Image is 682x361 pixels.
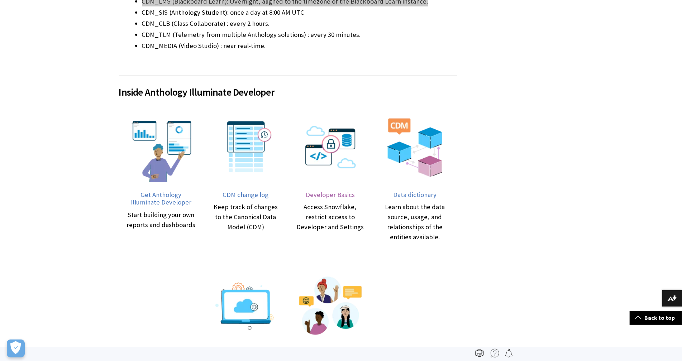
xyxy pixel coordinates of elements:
[475,349,484,357] img: Print
[126,112,196,242] a: illustration of man with his hand showing dashboards. Get Anthology Illuminate Developer Start bu...
[295,271,366,341] img: Three people in dialogue
[380,112,450,242] a: illustration of a group of interconnect boxes with the label CDM Data dictionary Learn about the ...
[211,112,281,242] a: illustration of a change log with a timer CDM change log Keep track of changes to the Canonical D...
[142,8,457,18] li: CDM_SIS (Anthology Student): once a day at 8:00 AM UTC
[380,112,450,182] img: illustration of a group of interconnect boxes with the label CDM
[306,191,355,199] span: Developer Basics
[393,191,437,199] span: Data dictionary
[491,349,499,357] img: More help
[142,19,457,29] li: CDM_CLB (Class Collaborate) : every 2 hours.
[142,30,457,40] li: CDM_TLM (Telemetry from multiple Anthology solutions) : every 30 minutes.
[126,210,196,230] div: Start building your own reports and dashboards
[295,112,366,242] a: securyti, development and database icons Developer Basics Access Snowflake, restrict access to De...
[126,112,196,182] img: illustration of man with his hand showing dashboards.
[505,349,513,357] img: Follow this page
[131,191,191,207] span: Get Anthology Illuminate Developer
[380,202,450,242] div: Learn about the data source, usage, and relationships of the entities available.
[211,112,281,182] img: illustration of a change log with a timer
[7,340,25,357] button: Open Preferences
[295,202,366,232] div: Access Snowflake, restrict access to Developer and Settings
[211,271,281,341] img: Illustration of a laptop with the settings icon.
[119,85,457,100] span: Inside Anthology Illuminate Developer
[223,191,269,199] span: CDM change log
[295,112,366,182] img: securyti, development and database icons
[142,41,457,51] li: CDM_MEDIA (Video Studio) : near real-time.
[630,311,682,324] a: Back to top
[211,202,281,232] div: Keep track of changes to the Canonical Data Model (CDM)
